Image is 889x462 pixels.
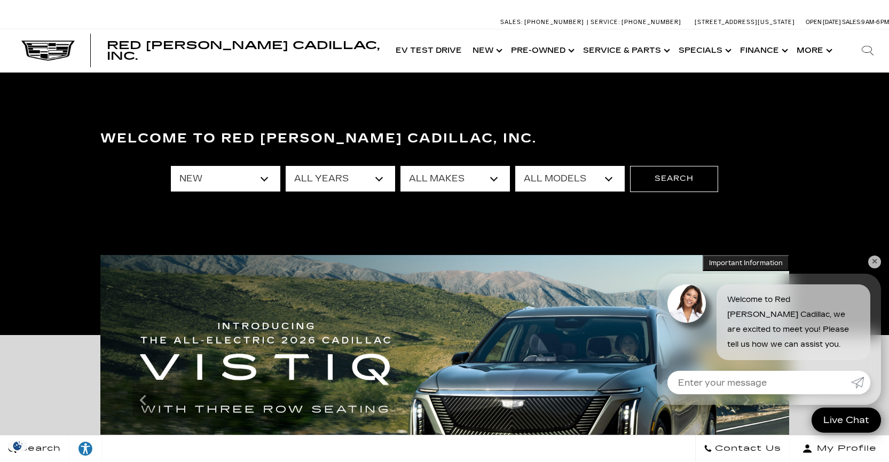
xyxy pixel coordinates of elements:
[17,441,61,456] span: Search
[667,284,706,323] img: Agent profile photo
[467,29,506,72] a: New
[861,19,889,26] span: 9 AM-6 PM
[500,19,587,25] a: Sales: [PHONE_NUMBER]
[400,166,510,192] select: Filter by make
[591,19,620,26] span: Service:
[587,19,684,25] a: Service: [PHONE_NUMBER]
[515,166,625,192] select: Filter by model
[578,29,673,72] a: Service & Parts
[69,435,102,462] a: Explore your accessibility options
[132,384,154,416] div: Previous
[703,255,789,271] button: Important Information
[21,41,75,61] img: Cadillac Dark Logo with Cadillac White Text
[735,29,791,72] a: Finance
[630,166,718,192] button: Search
[851,371,870,394] a: Submit
[286,166,395,192] select: Filter by year
[500,19,523,26] span: Sales:
[107,40,380,61] a: Red [PERSON_NAME] Cadillac, Inc.
[818,414,875,426] span: Live Chat
[813,441,877,456] span: My Profile
[846,29,889,72] div: Search
[709,259,783,267] span: Important Information
[695,435,790,462] a: Contact Us
[100,128,789,149] h3: Welcome to Red [PERSON_NAME] Cadillac, Inc.
[790,435,889,462] button: Open user profile menu
[621,19,681,26] span: [PHONE_NUMBER]
[5,440,30,451] section: Click to Open Cookie Consent Modal
[812,408,881,433] a: Live Chat
[806,19,841,26] span: Open [DATE]
[695,19,795,26] a: [STREET_ADDRESS][US_STATE]
[842,19,861,26] span: Sales:
[390,29,467,72] a: EV Test Drive
[108,175,109,176] a: Accessible Carousel
[667,371,851,394] input: Enter your message
[717,284,870,360] div: Welcome to Red [PERSON_NAME] Cadillac, we are excited to meet you! Please tell us how we can assi...
[506,29,578,72] a: Pre-Owned
[171,166,280,192] select: Filter by type
[791,29,836,72] button: More
[524,19,584,26] span: [PHONE_NUMBER]
[5,440,30,451] img: Opt-Out Icon
[673,29,735,72] a: Specials
[712,441,781,456] span: Contact Us
[107,39,380,62] span: Red [PERSON_NAME] Cadillac, Inc.
[69,441,101,457] div: Explore your accessibility options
